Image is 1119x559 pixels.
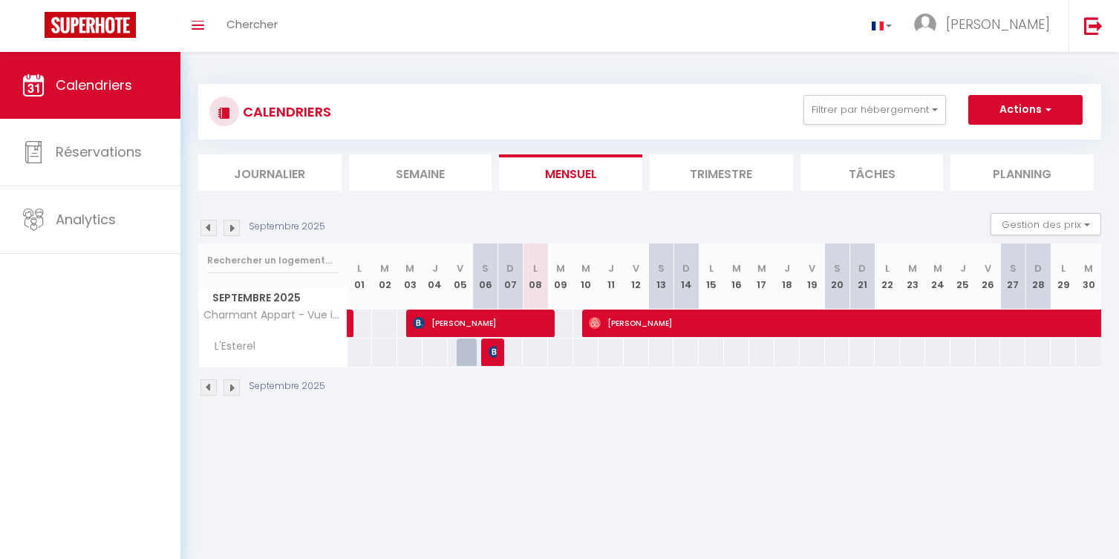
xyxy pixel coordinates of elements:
th: 07 [498,243,523,310]
input: Rechercher un logement... [207,247,339,274]
abbr: M [908,261,917,275]
th: 06 [473,243,498,310]
th: 03 [397,243,423,310]
th: 26 [976,243,1001,310]
abbr: J [784,261,790,275]
abbr: S [482,261,489,275]
th: 09 [548,243,573,310]
span: Réservations [56,143,142,161]
th: 22 [875,243,900,310]
abbr: D [1034,261,1042,275]
th: 23 [900,243,925,310]
li: Tâches [800,154,944,191]
li: Journalier [198,154,342,191]
button: Actions [968,95,1083,125]
th: 29 [1051,243,1076,310]
th: 18 [774,243,800,310]
th: 17 [749,243,774,310]
abbr: M [556,261,565,275]
abbr: L [885,261,890,275]
th: 01 [348,243,373,310]
th: 20 [825,243,850,310]
th: 30 [1076,243,1101,310]
span: Septembre 2025 [199,287,347,309]
th: 08 [523,243,548,310]
span: Charmant Appart - Vue imprenable sur le lac Léman [201,310,350,321]
abbr: S [834,261,841,275]
th: 14 [673,243,699,310]
abbr: V [809,261,815,275]
span: Chercher [226,16,278,32]
span: [PERSON_NAME] [489,338,497,366]
li: Planning [950,154,1094,191]
p: Septembre 2025 [249,379,325,393]
abbr: J [432,261,438,275]
li: Mensuel [499,154,642,191]
span: [PERSON_NAME] [946,15,1050,33]
abbr: M [380,261,389,275]
th: 13 [649,243,674,310]
abbr: D [506,261,514,275]
abbr: M [933,261,942,275]
img: ... [914,13,936,36]
abbr: V [457,261,463,275]
th: 04 [423,243,448,310]
span: L'Esterel [201,339,259,355]
img: Super Booking [45,12,136,38]
abbr: M [732,261,741,275]
img: logout [1084,16,1103,35]
th: 19 [800,243,825,310]
abbr: D [682,261,690,275]
th: 02 [372,243,397,310]
abbr: S [658,261,665,275]
abbr: M [757,261,766,275]
p: Septembre 2025 [249,220,325,234]
abbr: L [533,261,538,275]
button: Gestion des prix [991,213,1101,235]
abbr: M [405,261,414,275]
h3: CALENDRIERS [239,95,331,128]
abbr: M [1084,261,1093,275]
abbr: V [985,261,991,275]
button: Filtrer par hébergement [803,95,946,125]
abbr: L [357,261,362,275]
th: 15 [699,243,724,310]
th: 25 [950,243,976,310]
th: 24 [925,243,950,310]
th: 28 [1025,243,1051,310]
abbr: D [858,261,866,275]
th: 12 [624,243,649,310]
th: 11 [598,243,624,310]
th: 16 [724,243,749,310]
li: Semaine [349,154,492,191]
th: 05 [448,243,473,310]
abbr: L [1061,261,1066,275]
th: 27 [1000,243,1025,310]
abbr: J [608,261,614,275]
li: Trimestre [650,154,793,191]
th: 10 [573,243,598,310]
span: [PERSON_NAME] [413,309,544,337]
abbr: J [960,261,966,275]
abbr: V [633,261,639,275]
span: Calendriers [56,76,132,94]
span: Analytics [56,210,116,229]
th: 21 [849,243,875,310]
abbr: M [581,261,590,275]
abbr: L [709,261,714,275]
abbr: S [1010,261,1017,275]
